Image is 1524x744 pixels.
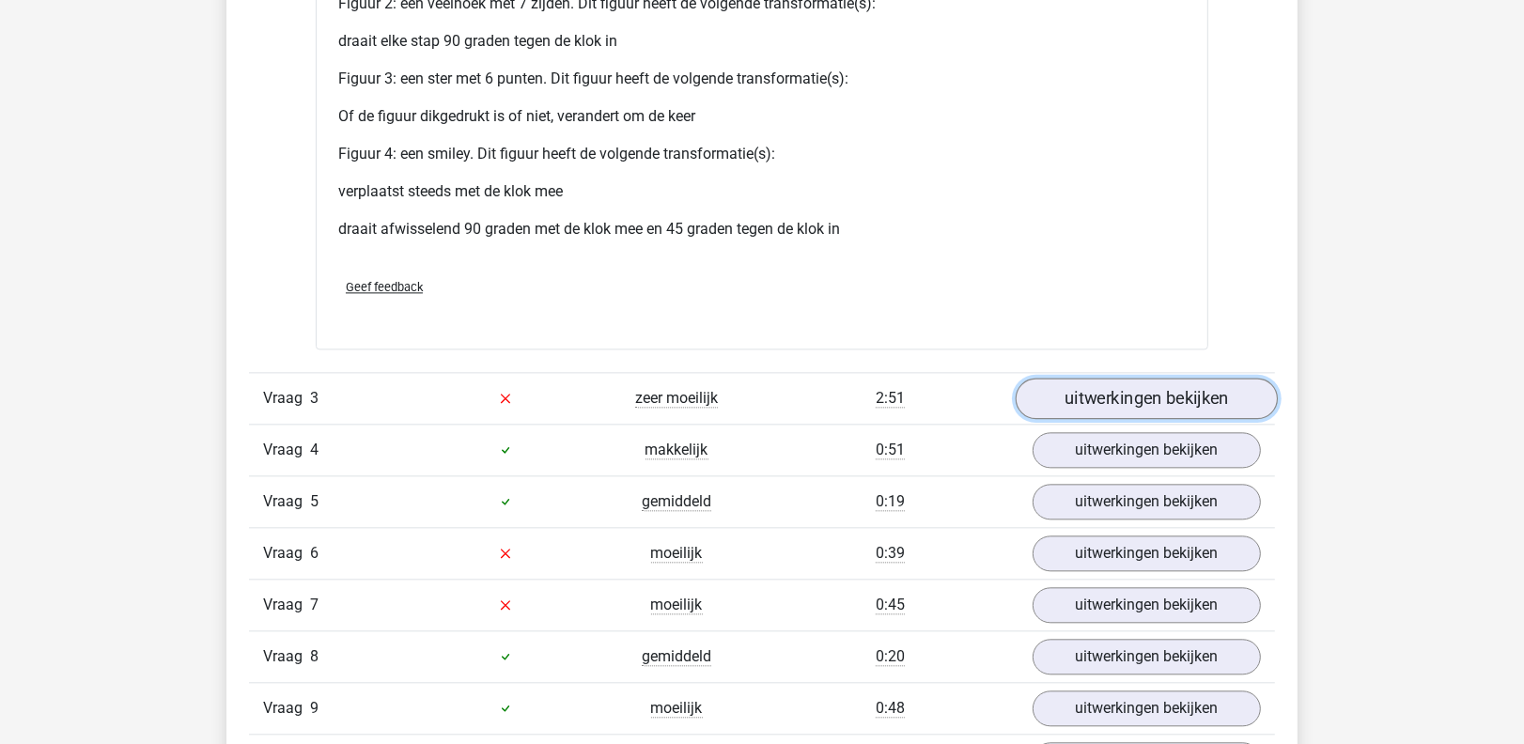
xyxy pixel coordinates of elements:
span: 9 [310,699,319,717]
span: Vraag [263,490,310,513]
a: uitwerkingen bekijken [1033,690,1261,726]
span: Vraag [263,697,310,720]
p: verplaatst steeds met de klok mee [338,180,1186,203]
span: 7 [310,596,319,613]
span: makkelijk [645,441,708,459]
span: Vraag [263,439,310,461]
span: 0:39 [876,544,905,563]
a: uitwerkingen bekijken [1033,535,1261,571]
span: gemiddeld [642,492,711,511]
span: Geef feedback [346,280,423,294]
span: moeilijk [651,596,703,614]
p: Of de figuur dikgedrukt is of niet, verandert om de keer [338,105,1186,128]
span: 0:19 [876,492,905,511]
span: 0:20 [876,647,905,666]
a: uitwerkingen bekijken [1033,432,1261,468]
p: Figuur 4: een smiley. Dit figuur heeft de volgende transformatie(s): [338,143,1186,165]
span: 2:51 [876,389,905,408]
span: zeer moeilijk [635,389,718,408]
span: 4 [310,441,319,458]
span: 0:51 [876,441,905,459]
span: gemiddeld [642,647,711,666]
span: 8 [310,647,319,665]
span: Vraag [263,387,310,410]
span: 0:48 [876,699,905,718]
span: Vraag [263,594,310,616]
span: moeilijk [651,544,703,563]
p: draait elke stap 90 graden tegen de klok in [338,30,1186,53]
span: 6 [310,544,319,562]
span: 3 [310,389,319,407]
span: 0:45 [876,596,905,614]
span: 5 [310,492,319,510]
span: Vraag [263,542,310,565]
a: uitwerkingen bekijken [1033,484,1261,519]
p: Figuur 3: een ster met 6 punten. Dit figuur heeft de volgende transformatie(s): [338,68,1186,90]
span: moeilijk [651,699,703,718]
a: uitwerkingen bekijken [1033,587,1261,623]
span: Vraag [263,645,310,668]
p: draait afwisselend 90 graden met de klok mee en 45 graden tegen de klok in [338,218,1186,240]
a: uitwerkingen bekijken [1016,378,1278,419]
a: uitwerkingen bekijken [1033,639,1261,674]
